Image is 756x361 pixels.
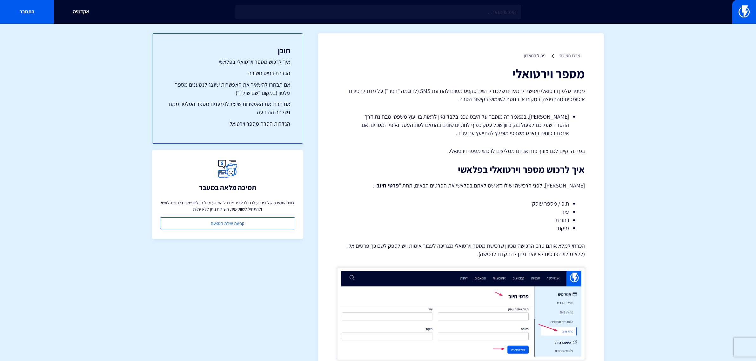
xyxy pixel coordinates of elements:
a: אם תבחרו להשאיר את האפשרות שיוצג לנמענים מספר טלפון (במקום "שם שולח") [165,81,290,97]
h1: מספר וירטואלי [337,67,585,81]
h3: תוכן [165,46,290,55]
a: אם תכבו את האפשרות שיוצג לנמענים מספר הטלפון ממנו נשלחה ההודעה [165,100,290,116]
strong: פרטי חיוב [377,182,399,189]
h2: איך לרכוש מספר וירטואלי בפלאשי [337,164,585,175]
a: קביעת שיחת הטמעה [160,217,295,229]
p: צוות התמיכה שלנו יסייע לכם להעביר את כל המידע מכל הכלים שלכם לתוך פלאשי ולהתחיל לשווק מיד, השירות... [160,200,295,212]
a: מרכז תמיכה [560,53,580,58]
p: [PERSON_NAME], לפני הרכישה יש לוודא שמילאתם בפלאשי את הפרטים הבאים, תחת " ": [337,181,585,190]
li: כתובת [353,216,569,224]
a: איך לרכוש מספר וירטואלי בפלאשי [165,58,290,66]
li: [PERSON_NAME], במאמר זה מוסבר על היבט טכני בלבד ואין לראות בו יעוץ משפטי מבחינת דרך ההסרה שעליכם ... [353,113,569,137]
a: ניהול החשבון [524,53,545,58]
p: הכרחי למלא אותם טרם הרכישה מכיוון שרכישת מספר וירטואלי מצריכה לעבור אימות ויש לספק לשם כך פרטים א... [337,242,585,258]
li: מיקוד [353,224,569,232]
li: ח.פ / מספר עוסק [353,200,569,208]
li: עיר [353,208,569,216]
p: במידה וקיים לכם צורך כזה אנחנו ממליצים לרכוש מספר וירטואלי. [337,147,585,155]
a: הגדרת בסיס חשובה [165,69,290,77]
p: מספר טלפון וירטואלי יאפשר לנמענים שלכם להשיב טקסט מסוים להודעת SMS (לדוגמה "הסר") על מנת להסירם א... [337,87,585,103]
h3: תמיכה מלאה במעבר [199,184,256,191]
a: הגדרות הסרה מספר וירטואלי [165,120,290,128]
input: חיפוש מהיר... [235,5,521,19]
